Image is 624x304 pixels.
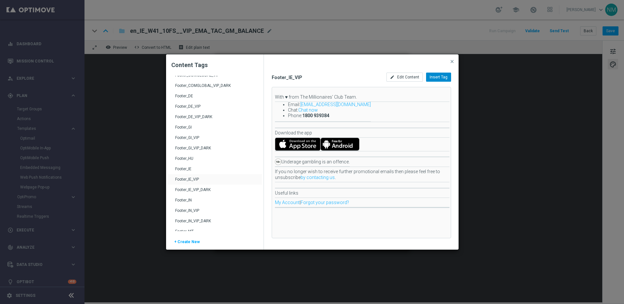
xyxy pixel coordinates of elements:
[167,185,262,195] div: Press SPACE to select this row.
[175,187,256,198] div: Footer_IE_VIP_DARK
[167,143,262,153] div: Press SPACE to select this row.
[175,83,256,93] div: Footer_COMGLOBAL_VIP_DARK
[171,61,258,69] h2: Content Tags
[175,218,256,229] div: Footer_IN_VIP_DARK
[275,130,470,136] p: Download the app
[167,164,262,174] div: Press SPACE to select this row.
[302,113,329,118] strong: 1800 939384
[275,94,470,100] p: With ♥ from The Millionaires' Club Team.
[175,166,256,177] div: Footer_IE
[167,132,262,143] div: Press SPACE to select this row.
[288,102,371,107] li: Email:
[175,198,256,208] div: Footer_IN
[300,102,371,107] a: [EMAIL_ADDRESS][DOMAIN_NAME]
[281,159,350,165] p: Underage gambling is an offence.
[167,112,262,122] div: Press SPACE to select this row.
[275,200,300,205] a: My Account
[175,125,256,135] div: Footer_GI
[174,240,200,249] span: + Create New
[272,75,379,80] span: Footer_IE_VIP
[288,113,371,118] li: Phone:
[175,93,256,104] div: Footer_DE
[301,175,335,180] a: by contacting us
[288,107,371,113] li: Chat:
[397,75,419,79] span: Edit Content
[167,80,262,91] div: Press SPACE to select this row.
[167,91,262,101] div: Press SPACE to select this row.
[275,138,320,151] img: Download for Apple
[167,226,262,237] div: Press SPACE to select this row.
[320,138,359,151] img: Download for Android
[275,169,470,180] p: If you no longer wish to receive further promotional emails then please feel free to unsubscribe .
[430,75,448,79] span: Insert Tag
[175,156,256,166] div: Footer_HU
[167,195,262,205] div: Press SPACE to select this row.
[275,200,470,205] p: |
[167,205,262,216] div: Press SPACE to select this row.
[301,200,349,205] a: Forgot your password?
[175,73,256,83] div: Footer_COMGLOBAL_VIP
[175,229,256,239] div: Footer_MT
[167,122,262,132] div: Press SPACE to select this row.
[175,104,256,114] div: Footer_DE_VIP
[175,208,256,218] div: Footer_IN_VIP
[167,153,262,164] div: Press SPACE to select this row.
[275,190,470,196] p: Useful links
[275,159,281,165] img: 18+
[449,59,455,64] span: close
[175,135,256,145] div: Footer_GI_VIP
[175,145,256,156] div: Footer_GI_VIP_DARK
[298,107,318,113] a: Chat now
[175,114,256,125] div: Footer_DE_VIP_DARK
[390,75,395,79] i: edit
[167,101,262,112] div: Press SPACE to select this row.
[167,216,262,226] div: Press SPACE to select this row.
